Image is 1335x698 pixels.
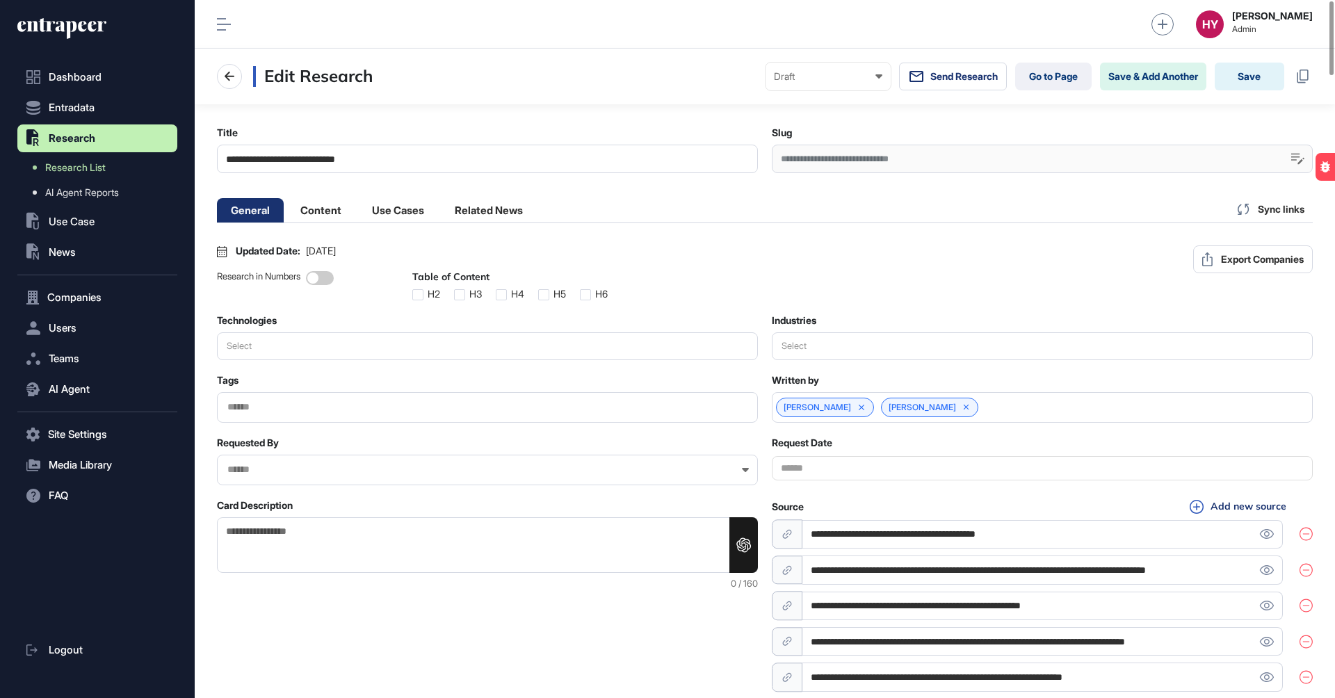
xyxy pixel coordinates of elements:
[358,198,438,222] li: Use Cases
[49,644,83,656] span: Logout
[595,289,608,300] div: H6
[772,315,816,326] label: Industries
[1196,10,1224,38] button: HY
[45,187,119,198] span: AI Agent Reports
[784,403,851,412] a: [PERSON_NAME]
[217,437,279,448] label: Requested By
[469,289,482,300] div: H3
[48,429,107,440] span: Site Settings
[17,124,177,152] button: Research
[899,63,1007,90] button: Send Research
[772,127,792,138] label: Slug
[441,198,537,222] li: Related News
[17,314,177,342] button: Users
[772,437,832,448] label: Request Date
[17,421,177,448] button: Site Settings
[49,216,95,227] span: Use Case
[24,155,177,180] a: Research List
[217,375,238,386] label: Tags
[772,332,1313,360] button: Select
[772,501,804,512] label: Source
[49,72,102,83] span: Dashboard
[1232,10,1313,22] strong: [PERSON_NAME]
[774,71,882,82] div: Draft
[49,323,76,334] span: Users
[1215,63,1284,90] button: Save
[889,403,956,412] a: [PERSON_NAME]
[17,284,177,311] button: Companies
[17,238,177,266] button: News
[49,353,79,364] span: Teams
[253,66,373,87] h3: Edit Research
[17,345,177,373] button: Teams
[1015,63,1092,90] a: Go to Page
[428,289,440,300] div: H2
[306,245,336,257] span: [DATE]
[45,162,106,173] span: Research List
[1229,195,1313,222] div: Sync links
[553,289,566,300] div: H5
[772,375,819,386] label: Written by
[1100,63,1206,90] button: Save & Add Another
[236,245,336,257] div: Updated Date:
[930,71,998,82] span: Send Research
[49,247,76,258] span: News
[217,127,238,138] label: Title
[286,198,355,222] li: Content
[17,208,177,236] button: Use Case
[17,63,177,91] a: Dashboard
[218,341,261,351] div: Select
[412,271,608,284] div: Table of Content
[1193,245,1313,273] button: Export Companies
[17,636,177,664] a: Logout
[1186,499,1290,514] button: Add new source
[49,490,68,501] span: FAQ
[17,94,177,122] button: Entradata
[217,500,293,511] label: Card Description
[772,341,816,351] div: Select
[24,180,177,205] a: AI Agent Reports
[17,451,177,479] button: Media Library
[217,271,300,300] div: Research in Numbers
[217,198,284,222] li: General
[217,332,758,360] button: Select
[49,384,90,395] span: AI Agent
[17,482,177,510] button: FAQ
[49,460,112,471] span: Media Library
[217,315,277,326] label: Technologies
[217,578,758,589] div: 0 / 160
[511,289,524,300] div: H4
[1232,24,1313,34] span: Admin
[47,292,102,303] span: Companies
[49,133,95,144] span: Research
[772,456,1313,480] input: Datepicker input
[49,102,95,113] span: Entradata
[17,375,177,403] button: AI Agent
